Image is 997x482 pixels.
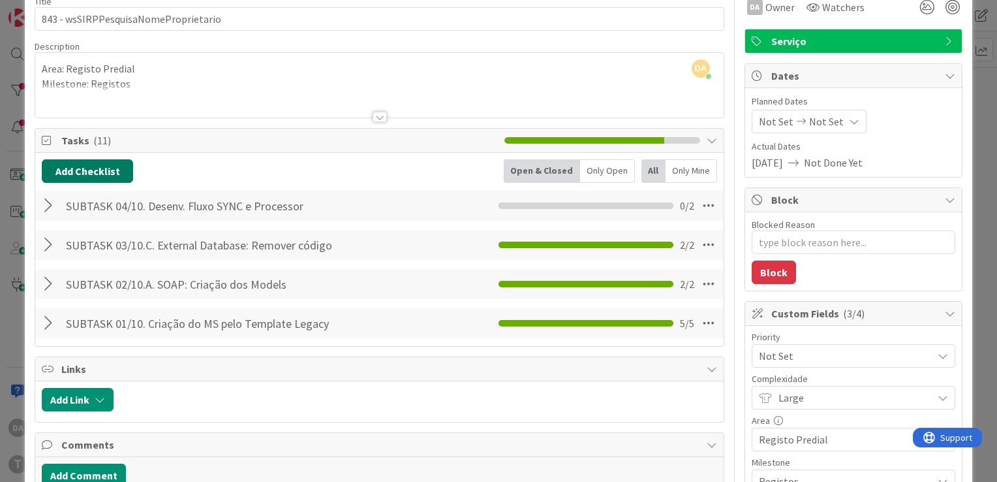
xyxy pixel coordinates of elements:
[666,159,717,183] div: Only Mine
[752,219,815,231] label: Blocked Reason
[641,159,666,183] div: All
[680,315,694,331] span: 5 / 5
[27,2,59,18] span: Support
[42,159,133,183] button: Add Checklist
[504,159,580,183] div: Open & Closed
[752,261,796,284] button: Block
[752,140,955,153] span: Actual Dates
[580,159,635,183] div: Only Open
[752,95,955,108] span: Planned Dates
[759,114,793,129] span: Not Set
[771,306,938,321] span: Custom Fields
[771,192,938,208] span: Block
[809,114,844,129] span: Not Set
[759,347,926,365] span: Not Set
[843,307,865,320] span: ( 3/4 )
[778,389,926,407] span: Large
[680,276,694,292] span: 2 / 2
[771,33,938,49] span: Serviço
[759,430,926,449] span: Registo Predial
[752,374,955,383] div: Complexidade
[61,194,355,217] input: Add Checklist...
[61,312,355,335] input: Add Checklist...
[680,237,694,253] span: 2 / 2
[771,68,938,84] span: Dates
[61,133,498,148] span: Tasks
[804,155,863,170] span: Not Done Yet
[35,7,724,31] input: type card name here...
[93,134,111,147] span: ( 11 )
[61,272,355,296] input: Add Checklist...
[752,332,955,342] div: Priority
[61,233,355,257] input: Add Checklist...
[61,437,700,453] span: Comments
[35,40,80,52] span: Description
[680,198,694,214] span: 0 / 2
[42,61,717,76] p: Area: Registo Predial
[752,416,955,425] div: Area
[752,155,783,170] span: [DATE]
[61,361,700,377] span: Links
[42,76,717,91] p: Milestone: Registos
[42,388,114,411] button: Add Link
[692,59,710,78] span: DA
[752,458,955,467] div: Milestone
